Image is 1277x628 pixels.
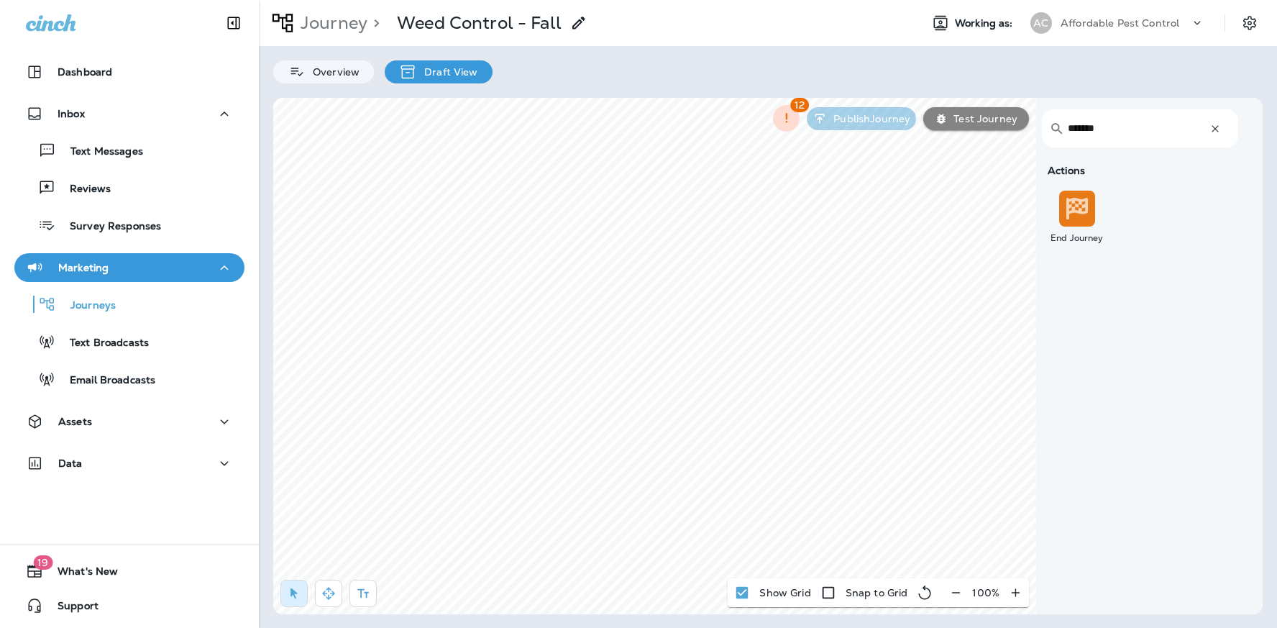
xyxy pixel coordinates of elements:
[56,299,116,313] p: Journeys
[43,600,99,617] span: Support
[14,173,244,203] button: Reviews
[759,587,810,599] p: Show Grid
[948,113,1017,124] p: Test Journey
[14,135,244,165] button: Text Messages
[1042,165,1253,176] div: Actions
[397,12,562,34] p: Weed Control - Fall
[58,458,83,469] p: Data
[58,66,112,78] p: Dashboard
[14,210,244,240] button: Survey Responses
[58,108,85,119] p: Inbox
[55,183,111,196] p: Reviews
[846,587,908,599] p: Snap to Grid
[14,327,244,357] button: Text Broadcasts
[295,12,367,34] p: Journey
[1237,10,1263,36] button: Settings
[55,337,149,350] p: Text Broadcasts
[214,9,254,37] button: Collapse Sidebar
[58,416,92,427] p: Assets
[55,374,155,388] p: Email Broadcasts
[790,98,809,112] span: 12
[1030,12,1052,34] div: AC
[55,220,161,234] p: Survey Responses
[56,145,143,159] p: Text Messages
[33,555,52,570] span: 19
[14,591,244,620] button: Support
[1045,232,1109,244] div: End Journey
[14,289,244,319] button: Journeys
[14,253,244,282] button: Marketing
[14,407,244,436] button: Assets
[58,262,109,273] p: Marketing
[955,17,1016,29] span: Working as:
[417,66,477,78] p: Draft View
[14,557,244,586] button: 19What's New
[14,58,244,86] button: Dashboard
[923,107,1029,130] button: Test Journey
[1061,17,1179,29] p: Affordable Pest Control
[306,66,360,78] p: Overview
[972,587,999,599] p: 100 %
[14,449,244,478] button: Data
[43,565,118,583] span: What's New
[14,99,244,128] button: Inbox
[14,364,244,394] button: Email Broadcasts
[367,12,380,34] p: >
